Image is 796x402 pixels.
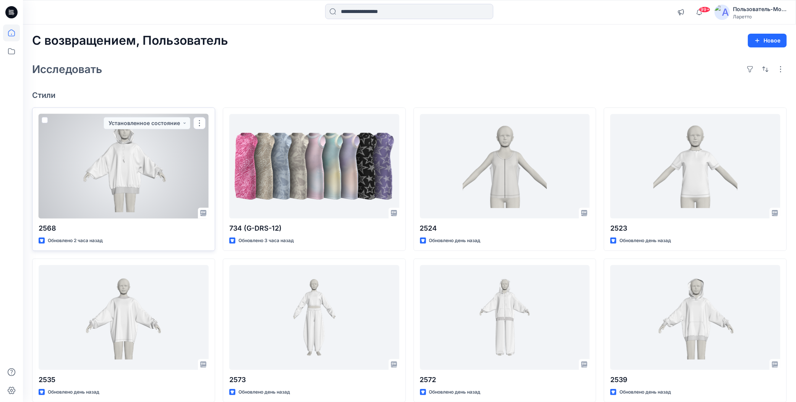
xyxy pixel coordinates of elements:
[238,389,290,395] ya-tr-span: Обновлено день назад
[229,114,399,218] a: 734 (G-DRS-12)
[32,63,102,76] ya-tr-span: Исследовать
[429,238,481,243] ya-tr-span: Обновлено день назад
[610,374,780,385] p: 2539
[610,223,780,234] p: 2523
[39,114,209,218] a: 2568
[32,33,228,48] ya-tr-span: С возвращением, Пользователь
[32,91,55,100] ya-tr-span: Стили
[733,14,752,20] ya-tr-span: Ларетто
[610,114,780,218] a: 2523
[699,7,710,13] span: 99+
[748,34,787,47] button: Новое
[39,265,209,369] a: 2535
[39,223,209,234] p: 2568
[39,374,209,385] p: 2535
[420,265,590,369] a: 2572
[48,389,99,395] ya-tr-span: Обновлено день назад
[715,5,730,20] img: аватар
[229,224,282,232] ya-tr-span: 734 (G-DRS-12)
[619,389,671,395] ya-tr-span: Обновлено день назад
[610,265,780,369] a: 2539
[420,114,590,218] a: 2524
[229,265,399,369] a: 2573
[238,238,294,243] ya-tr-span: Обновлено 3 часа назад
[48,238,103,243] ya-tr-span: Обновлено 2 часа назад
[229,374,399,385] p: 2573
[619,238,671,243] ya-tr-span: Обновлено день назад
[429,389,481,395] ya-tr-span: Обновлено день назад
[420,223,590,234] p: 2524
[420,374,590,385] p: 2572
